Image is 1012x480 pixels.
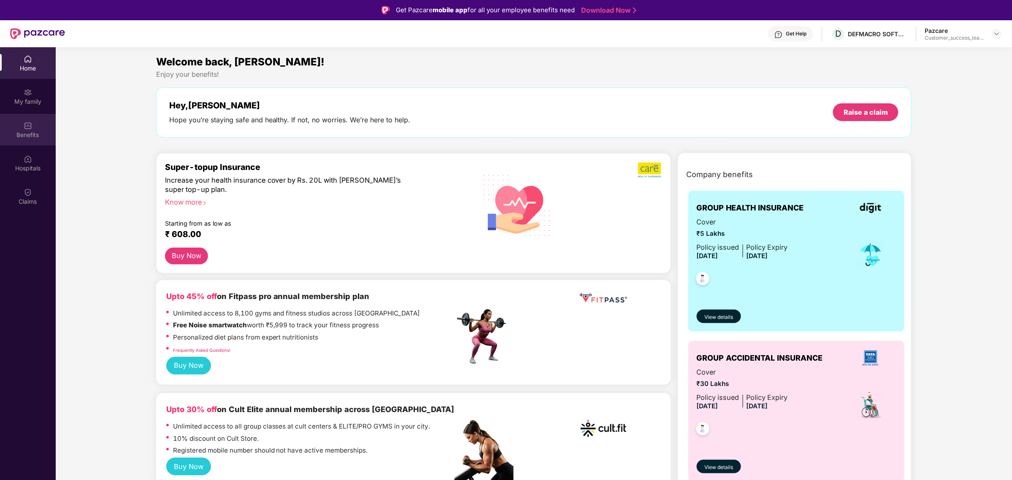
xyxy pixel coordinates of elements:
[697,379,788,389] span: ₹30 Lakhs
[859,347,882,369] img: insurerLogo
[697,367,788,378] span: Cover
[24,88,32,97] img: svg+xml;base64,PHN2ZyB3aWR0aD0iMjAiIGhlaWdodD0iMjAiIHZpZXdCb3g9IjAgMCAyMCAyMCIgZmlsbD0ibm9uZSIgeG...
[382,6,390,14] img: Logo
[165,162,455,172] div: Super-topup Insurance
[173,320,379,330] p: worth ₹5,999 to track your fitness progress
[166,404,455,414] b: on Cult Elite annual membership across [GEOGRAPHIC_DATA]
[856,390,885,420] img: icon
[697,217,788,227] span: Cover
[747,392,788,403] div: Policy Expiry
[697,229,788,239] span: ₹5 Lakhs
[156,70,912,79] div: Enjoy your benefits!
[166,404,217,414] b: Upto 30% off
[396,5,575,15] div: Get Pazcare for all your employee benefits need
[697,202,804,214] span: GROUP HEALTH INSURANCE
[697,242,739,253] div: Policy issued
[747,242,788,253] div: Policy Expiry
[156,56,325,68] span: Welcome back, [PERSON_NAME]!
[697,252,718,260] span: [DATE]
[24,188,32,197] img: svg+xml;base64,PHN2ZyBpZD0iQ2xhaW0iIHhtbG5zPSJodHRwOi8vd3d3LnczLm9yZy8yMDAwL3N2ZyIgd2lkdGg9IjIwIi...
[578,290,629,306] img: fppp.png
[24,155,32,163] img: svg+xml;base64,PHN2ZyBpZD0iSG9zcGl0YWxzIiB4bWxucz0iaHR0cDovL3d3dy53My5vcmcvMjAwMC9zdmciIHdpZHRoPS...
[477,164,557,245] img: svg+xml;base64,PHN2ZyB4bWxucz0iaHR0cDovL3d3dy53My5vcmcvMjAwMC9zdmciIHhtbG5zOnhsaW5rPSJodHRwOi8vd3...
[687,169,753,181] span: Company benefits
[697,352,823,364] span: GROUP ACCIDENTAL INSURANCE
[433,6,468,14] strong: mobile app
[173,332,319,342] p: Personalized diet plans from expert nutritionists
[173,308,420,318] p: Unlimited access to 8,100 gyms and fitness studios across [GEOGRAPHIC_DATA]
[633,6,636,15] img: Stroke
[165,248,208,264] button: Buy Now
[697,310,741,323] button: View details
[165,220,419,226] div: Starting from as low as
[697,402,718,410] span: [DATE]
[173,434,259,444] p: 10% discount on Cult Store.
[165,229,446,239] div: ₹ 608.00
[925,35,984,41] div: Customer_success_team_lead
[693,270,713,290] img: svg+xml;base64,PHN2ZyB4bWxucz0iaHR0cDovL3d3dy53My5vcmcvMjAwMC9zdmciIHdpZHRoPSI0OC45NDMiIGhlaWdodD...
[747,252,768,260] span: [DATE]
[697,460,741,473] button: View details
[857,241,885,269] img: icon
[747,402,768,410] span: [DATE]
[848,30,907,38] div: DEFMACRO SOFTWARE PRIVATE LIMITED
[704,313,733,321] span: View details
[169,116,411,124] div: Hope you’re staying safe and healthy. If not, no worries. We’re here to help.
[173,348,230,353] a: Frequently Asked Questions!
[993,30,1000,37] img: svg+xml;base64,PHN2ZyBpZD0iRHJvcGRvd24tMzJ4MzIiIHhtbG5zPSJodHRwOi8vd3d3LnczLm9yZy8yMDAwL3N2ZyIgd2...
[166,291,217,301] b: Upto 45% off
[24,55,32,63] img: svg+xml;base64,PHN2ZyBpZD0iSG9tZSIgeG1sbnM9Imh0dHA6Ly93d3cudzMub3JnLzIwMDAvc3ZnIiB3aWR0aD0iMjAiIG...
[173,445,368,456] p: Registered mobile number should not have active memberships.
[774,30,783,39] img: svg+xml;base64,PHN2ZyBpZD0iSGVscC0zMngzMiIgeG1sbnM9Imh0dHA6Ly93d3cudzMub3JnLzIwMDAvc3ZnIiB3aWR0aD...
[697,392,739,403] div: Policy issued
[169,100,411,111] div: Hey, [PERSON_NAME]
[638,162,662,178] img: b5dec4f62d2307b9de63beb79f102df3.png
[578,403,629,454] img: cult.png
[693,420,713,440] img: svg+xml;base64,PHN2ZyB4bWxucz0iaHR0cDovL3d3dy53My5vcmcvMjAwMC9zdmciIHdpZHRoPSI0OC45NDMiIGhlaWdodD...
[836,29,842,39] span: D
[24,121,32,130] img: svg+xml;base64,PHN2ZyBpZD0iQmVuZWZpdHMiIHhtbG5zPSJodHRwOi8vd3d3LnczLm9yZy8yMDAwL3N2ZyIgd2lkdGg9Ij...
[165,198,450,204] div: Know more
[10,28,65,39] img: New Pazcare Logo
[173,421,430,431] p: Unlimited access to all group classes at cult centers & ELITE/PRO GYMS in your city.
[704,464,733,472] span: View details
[202,201,207,205] span: right
[925,27,984,35] div: Pazcare
[455,307,514,366] img: fpp.png
[166,458,211,475] button: Buy Now
[166,357,211,375] button: Buy Now
[173,321,247,329] strong: Free Noise smartwatch
[165,176,419,194] div: Increase your health insurance cover by Rs. 20L with [PERSON_NAME]’s super top-up plan.
[860,202,881,213] img: insurerLogo
[581,6,634,15] a: Download Now
[166,291,370,301] b: on Fitpass pro annual membership plan
[786,30,807,37] div: Get Help
[844,108,888,117] div: Raise a claim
